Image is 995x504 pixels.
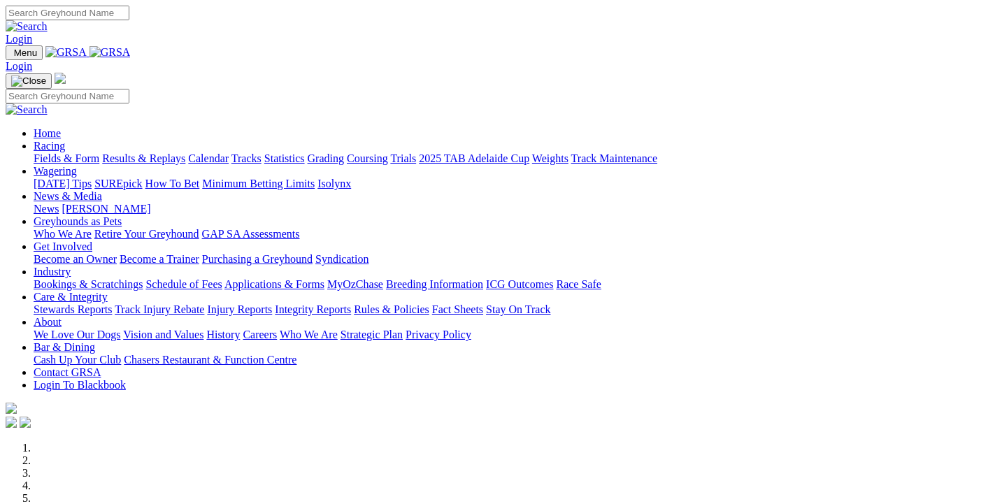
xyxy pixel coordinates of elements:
a: Care & Integrity [34,291,108,303]
a: Isolynx [317,178,351,189]
a: Applications & Forms [224,278,324,290]
a: Grading [308,152,344,164]
div: Industry [34,278,989,291]
a: Race Safe [556,278,601,290]
a: Greyhounds as Pets [34,215,122,227]
a: History [206,329,240,340]
img: twitter.svg [20,417,31,428]
img: logo-grsa-white.png [6,403,17,414]
a: Bookings & Scratchings [34,278,143,290]
a: Who We Are [34,228,92,240]
a: Home [34,127,61,139]
a: We Love Our Dogs [34,329,120,340]
a: Fact Sheets [432,303,483,315]
a: Track Injury Rebate [115,303,204,315]
img: Close [11,75,46,87]
a: Industry [34,266,71,278]
a: Injury Reports [207,303,272,315]
a: ICG Outcomes [486,278,553,290]
img: GRSA [90,46,131,59]
img: logo-grsa-white.png [55,73,66,84]
div: Greyhounds as Pets [34,228,989,240]
a: Who We Are [280,329,338,340]
a: Stay On Track [486,303,550,315]
input: Search [6,89,129,103]
img: Search [6,20,48,33]
a: Syndication [315,253,368,265]
a: Privacy Policy [406,329,471,340]
input: Search [6,6,129,20]
div: Wagering [34,178,989,190]
a: Become a Trainer [120,253,199,265]
a: News [34,203,59,215]
a: Chasers Restaurant & Function Centre [124,354,296,366]
a: Strategic Plan [341,329,403,340]
a: Rules & Policies [354,303,429,315]
a: Become an Owner [34,253,117,265]
a: Integrity Reports [275,303,351,315]
a: Bar & Dining [34,341,95,353]
a: Cash Up Your Club [34,354,121,366]
a: Weights [532,152,568,164]
div: Care & Integrity [34,303,989,316]
a: Get Involved [34,240,92,252]
a: Wagering [34,165,77,177]
a: Login [6,60,32,72]
a: MyOzChase [327,278,383,290]
a: Purchasing a Greyhound [202,253,313,265]
img: facebook.svg [6,417,17,428]
img: Search [6,103,48,116]
a: Racing [34,140,65,152]
div: Racing [34,152,989,165]
span: Menu [14,48,37,58]
a: Tracks [231,152,262,164]
a: 2025 TAB Adelaide Cup [419,152,529,164]
a: Careers [243,329,277,340]
a: [DATE] Tips [34,178,92,189]
a: SUREpick [94,178,142,189]
button: Toggle navigation [6,73,52,89]
a: Coursing [347,152,388,164]
a: GAP SA Assessments [202,228,300,240]
a: Fields & Form [34,152,99,164]
a: Trials [390,152,416,164]
a: Statistics [264,152,305,164]
div: Bar & Dining [34,354,989,366]
a: Breeding Information [386,278,483,290]
a: Login [6,33,32,45]
a: Stewards Reports [34,303,112,315]
a: About [34,316,62,328]
button: Toggle navigation [6,45,43,60]
a: Contact GRSA [34,366,101,378]
div: About [34,329,989,341]
a: Schedule of Fees [145,278,222,290]
a: Login To Blackbook [34,379,126,391]
a: Vision and Values [123,329,203,340]
a: Track Maintenance [571,152,657,164]
a: Results & Replays [102,152,185,164]
div: Get Involved [34,253,989,266]
img: GRSA [45,46,87,59]
a: Calendar [188,152,229,164]
a: Minimum Betting Limits [202,178,315,189]
a: How To Bet [145,178,200,189]
div: News & Media [34,203,989,215]
a: Retire Your Greyhound [94,228,199,240]
a: News & Media [34,190,102,202]
a: [PERSON_NAME] [62,203,150,215]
